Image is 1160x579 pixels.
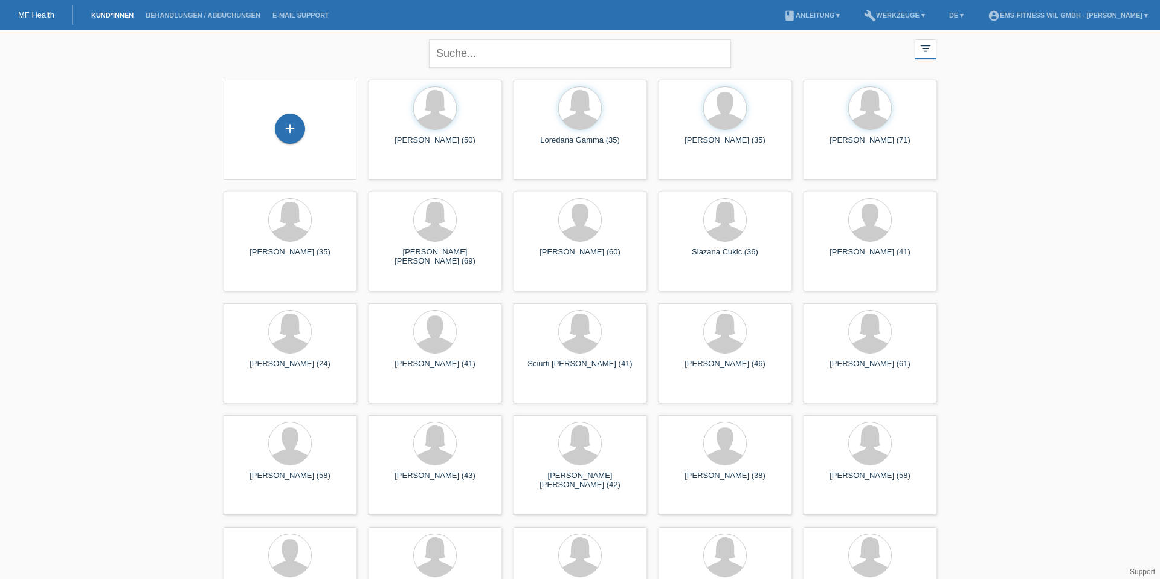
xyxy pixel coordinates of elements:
div: [PERSON_NAME] [PERSON_NAME] (42) [523,471,637,490]
div: [PERSON_NAME] (71) [813,135,927,155]
a: Behandlungen / Abbuchungen [140,11,266,19]
i: build [864,10,876,22]
a: buildWerkzeuge ▾ [858,11,931,19]
div: [PERSON_NAME] (41) [813,247,927,267]
div: [PERSON_NAME] (38) [668,471,782,490]
div: [PERSON_NAME] (58) [813,471,927,490]
a: E-Mail Support [266,11,335,19]
div: [PERSON_NAME] (41) [378,359,492,378]
div: Kund*in hinzufügen [275,118,304,139]
div: [PERSON_NAME] (50) [378,135,492,155]
a: MF Health [18,10,54,19]
div: [PERSON_NAME] (46) [668,359,782,378]
div: [PERSON_NAME] [PERSON_NAME] (69) [378,247,492,267]
i: account_circle [988,10,1000,22]
i: book [784,10,796,22]
div: Slazana Cukic (36) [668,247,782,267]
div: [PERSON_NAME] (58) [233,471,347,490]
a: Kund*innen [85,11,140,19]
i: filter_list [919,42,932,55]
div: [PERSON_NAME] (43) [378,471,492,490]
div: Loredana Gamma (35) [523,135,637,155]
div: [PERSON_NAME] (61) [813,359,927,378]
input: Suche... [429,39,731,68]
a: Support [1130,568,1155,576]
div: [PERSON_NAME] (35) [668,135,782,155]
div: Sciurti [PERSON_NAME] (41) [523,359,637,378]
div: [PERSON_NAME] (35) [233,247,347,267]
a: DE ▾ [943,11,970,19]
a: account_circleEMS-Fitness Wil GmbH - [PERSON_NAME] ▾ [982,11,1154,19]
a: bookAnleitung ▾ [778,11,846,19]
div: [PERSON_NAME] (60) [523,247,637,267]
div: [PERSON_NAME] (24) [233,359,347,378]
